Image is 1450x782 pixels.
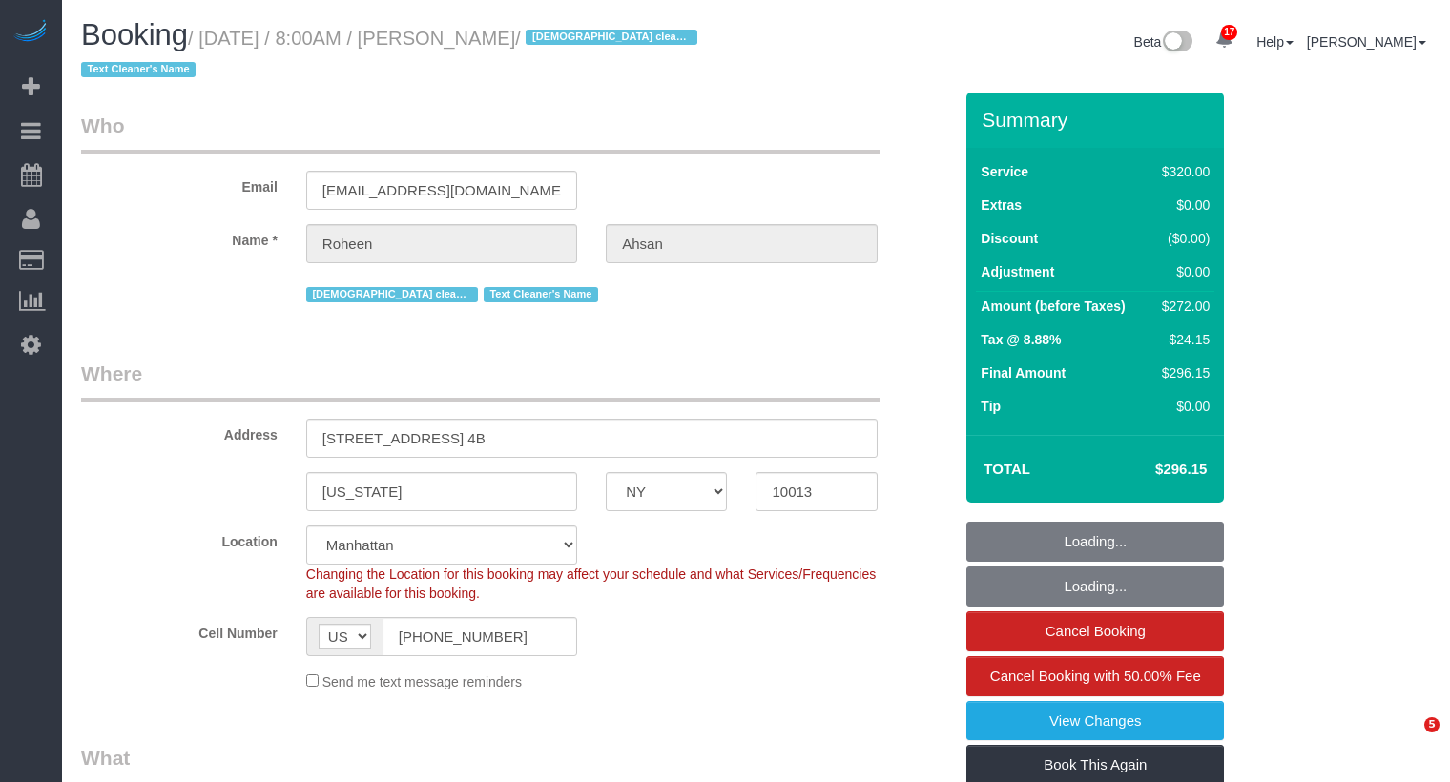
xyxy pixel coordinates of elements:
legend: Where [81,360,880,402]
h3: Summary [982,109,1214,131]
div: $320.00 [1154,162,1210,181]
span: Changing the Location for this booking may affect your schedule and what Services/Frequencies are... [306,566,876,601]
span: 17 [1221,25,1237,40]
label: Adjustment [981,262,1054,281]
img: New interface [1161,31,1192,55]
div: $0.00 [1154,195,1210,215]
a: 17 [1206,19,1243,61]
legend: Who [81,112,880,154]
div: ($0.00) [1154,229,1210,248]
input: Last Name [606,224,877,263]
a: Cancel Booking with 50.00% Fee [966,656,1224,696]
div: $24.15 [1154,330,1210,349]
label: Service [981,162,1028,181]
span: Booking [81,18,188,51]
label: Name * [67,224,292,250]
label: Address [67,419,292,444]
a: Help [1256,34,1294,50]
label: Tax @ 8.88% [981,330,1061,349]
span: Send me text message reminders [322,674,522,689]
div: $272.00 [1154,297,1210,316]
span: Text Cleaner's Name [81,62,196,77]
label: Email [67,171,292,196]
strong: Total [984,461,1030,477]
span: [DEMOGRAPHIC_DATA] cleaner only [526,30,697,45]
input: Zip Code [756,472,877,511]
label: Tip [981,397,1001,416]
span: Text Cleaner's Name [484,287,598,302]
div: $296.15 [1154,363,1210,382]
div: $0.00 [1154,397,1210,416]
label: Amount (before Taxes) [981,297,1125,316]
label: Final Amount [981,363,1066,382]
label: Discount [981,229,1038,248]
input: Email [306,171,577,210]
img: Automaid Logo [11,19,50,46]
a: Beta [1134,34,1193,50]
span: 5 [1424,717,1440,732]
input: Cell Number [383,617,577,656]
div: $0.00 [1154,262,1210,281]
span: [DEMOGRAPHIC_DATA] cleaner only [306,287,478,302]
span: Cancel Booking with 50.00% Fee [990,668,1201,684]
input: City [306,472,577,511]
small: / [DATE] / 8:00AM / [PERSON_NAME] [81,28,703,81]
label: Location [67,525,292,551]
a: [PERSON_NAME] [1307,34,1426,50]
label: Cell Number [67,617,292,643]
label: Extras [981,195,1022,215]
a: Cancel Booking [966,611,1224,651]
iframe: Intercom live chat [1385,717,1431,763]
a: View Changes [966,701,1224,741]
h4: $296.15 [1098,462,1207,478]
input: First Name [306,224,577,263]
